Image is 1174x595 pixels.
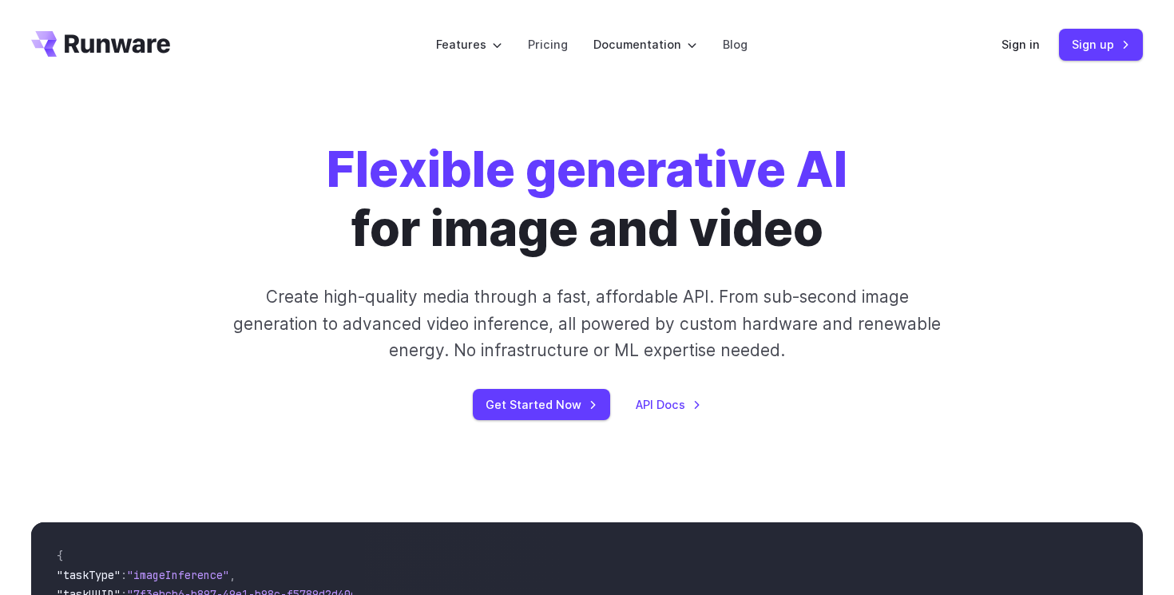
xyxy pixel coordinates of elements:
label: Documentation [593,35,697,54]
span: "taskType" [57,568,121,582]
a: Sign up [1059,29,1143,60]
a: Pricing [528,35,568,54]
span: : [121,568,127,582]
h1: for image and video [327,141,847,258]
span: , [229,568,236,582]
p: Create high-quality media through a fast, affordable API. From sub-second image generation to adv... [232,284,943,363]
a: API Docs [636,395,701,414]
a: Blog [723,35,748,54]
a: Go to / [31,31,170,57]
label: Features [436,35,502,54]
a: Sign in [1001,35,1040,54]
span: { [57,549,63,563]
span: "imageInference" [127,568,229,582]
strong: Flexible generative AI [327,140,847,199]
a: Get Started Now [473,389,610,420]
